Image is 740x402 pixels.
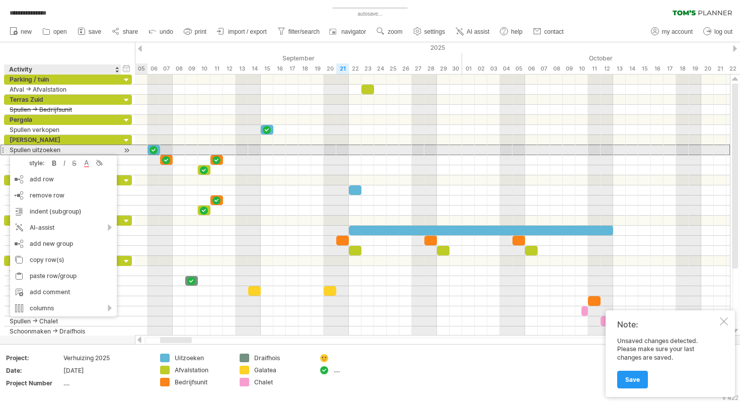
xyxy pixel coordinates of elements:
[299,63,311,74] div: Thursday, 18 September 2025
[563,63,575,74] div: Thursday, 9 October 2025
[10,206,116,215] div: Spullen -> Afvalstation
[10,216,116,225] div: Alle ruimtes
[588,63,601,74] div: Saturday, 11 October 2025
[361,63,374,74] div: Tuesday, 23 September 2025
[63,366,148,375] div: [DATE]
[109,25,141,38] a: share
[334,366,389,374] div: ....
[424,28,445,35] span: settings
[714,63,726,74] div: Tuesday, 21 October 2025
[7,25,35,38] a: new
[160,28,173,35] span: undo
[198,63,210,74] div: Wednesday, 10 September 2025
[254,366,309,374] div: Galatea
[248,63,261,74] div: Sunday, 14 September 2025
[228,28,267,35] span: import / export
[63,379,148,387] div: ....
[511,28,523,35] span: help
[625,376,640,383] span: Save
[411,25,448,38] a: settings
[214,25,270,38] a: import / export
[462,63,475,74] div: Wednesday, 1 October 2025
[6,354,61,362] div: Project:
[311,63,324,74] div: Friday, 19 September 2025
[135,63,147,74] div: Friday, 5 September 2025
[10,286,116,296] div: Voorbereiden & tanken -> Galatea
[254,354,309,362] div: Draifhois
[63,354,148,362] div: Verhuizing 2025
[10,246,116,255] div: Spullen -> Afvalstation
[89,28,101,35] span: save
[6,366,61,375] div: Date:
[10,236,116,245] div: Spullen -> Bedrijfsunit
[722,394,738,401] div: v 422
[75,25,104,38] a: save
[617,319,718,329] div: Note:
[122,145,131,156] div: scroll to activity
[626,63,638,74] div: Tuesday, 14 October 2025
[399,63,412,74] div: Friday, 26 September 2025
[324,63,336,74] div: Saturday, 20 September 2025
[638,63,651,74] div: Wednesday, 15 October 2025
[10,85,116,94] div: Afval -> Afvalstation
[10,105,116,114] div: Spullen -> Bedrijfsunit
[663,63,676,74] div: Friday, 17 October 2025
[651,63,663,74] div: Thursday, 16 October 2025
[648,25,696,38] a: my account
[10,226,116,235] div: Spullen in transparante dozen
[10,115,116,124] div: Pergola
[175,378,230,386] div: Bedrijfsunit
[261,63,273,74] div: Monday, 15 September 2025
[10,276,116,286] div: Verkocht op Funda -> Draifhois
[10,185,116,195] div: Spullen uitzoeken
[701,63,714,74] div: Monday, 20 October 2025
[10,75,116,84] div: Parking / tuin
[10,145,116,155] div: Spullen uitzoeken
[10,266,116,276] div: Sleutel -> Bedrijfsunit
[701,25,735,38] a: log out
[10,171,117,187] div: add row
[341,28,366,35] span: navigator
[714,28,732,35] span: log out
[223,63,236,74] div: Friday, 12 September 2025
[538,63,550,74] div: Tuesday, 7 October 2025
[10,316,116,326] div: Spullen -> Chalet
[286,63,299,74] div: Wednesday, 17 September 2025
[575,63,588,74] div: Friday, 10 October 2025
[185,63,198,74] div: Tuesday, 9 September 2025
[601,63,613,74] div: Sunday, 12 October 2025
[387,63,399,74] div: Thursday, 25 September 2025
[14,159,49,167] div: style:
[175,366,230,374] div: Afvalstation
[236,63,248,74] div: Saturday, 13 September 2025
[10,284,117,300] div: add comment
[10,175,116,185] div: [PERSON_NAME]
[10,236,117,252] div: add new group
[336,63,349,74] div: Sunday, 21 September 2025
[617,337,718,388] div: Unsaved changes detected. Please make sure your last changes are saved.
[10,165,116,175] div: Afval -> Afvalstation
[10,135,116,145] div: [PERSON_NAME]
[210,63,223,74] div: Thursday, 11 September 2025
[181,25,209,38] a: print
[450,63,462,74] div: Tuesday, 30 September 2025
[497,25,526,38] a: help
[6,379,61,387] div: Project Number
[30,191,64,199] span: remove row
[467,28,489,35] span: AI assist
[500,63,512,74] div: Saturday, 4 October 2025
[10,326,116,336] div: Schoonmaken -> Draifhois
[662,28,693,35] span: my account
[10,252,117,268] div: copy row(s)
[525,63,538,74] div: Monday, 6 October 2025
[85,53,462,63] div: September 2025
[349,63,361,74] div: Monday, 22 September 2025
[254,378,309,386] div: Chalet
[10,268,117,284] div: paste row/group
[9,64,115,75] div: Activity
[10,300,117,316] div: columns
[424,63,437,74] div: Sunday, 28 September 2025
[531,25,567,38] a: contact
[613,63,626,74] div: Monday, 13 October 2025
[617,371,648,388] a: Save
